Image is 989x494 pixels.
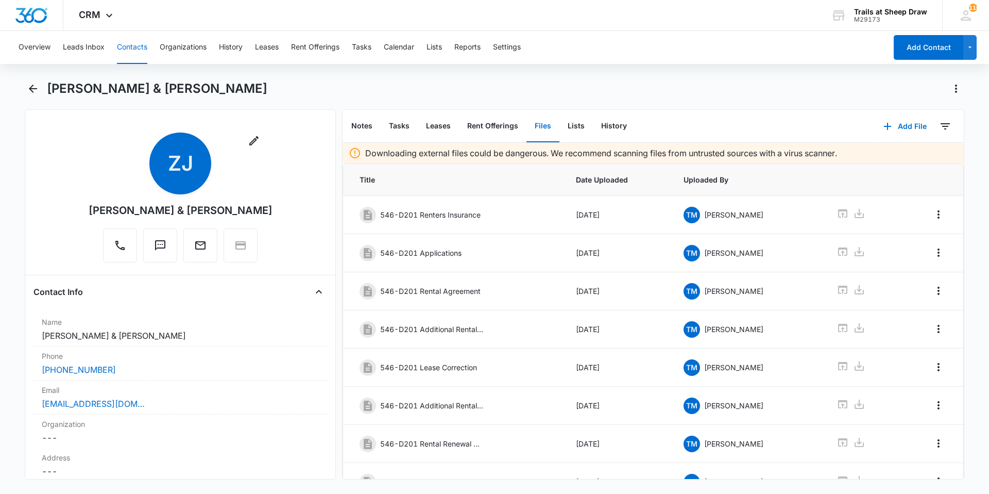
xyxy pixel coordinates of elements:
[42,452,319,463] label: Address
[854,16,927,23] div: account id
[684,174,812,185] span: Uploaded By
[894,35,963,60] button: Add Contact
[684,359,700,376] span: TM
[930,244,947,261] button: Overflow Menu
[564,196,672,234] td: [DATE]
[684,321,700,338] span: TM
[930,206,947,223] button: Overflow Menu
[380,400,483,411] p: 546-D201 Additional Rental Addendum- pet
[930,435,947,452] button: Overflow Menu
[103,228,137,262] button: Call
[684,436,700,452] span: TM
[454,31,481,64] button: Reports
[930,321,947,337] button: Overflow Menu
[380,438,483,449] p: 546-D201 Rental Renewal Agreement
[33,286,83,298] h4: Contact Info
[948,80,964,97] button: Actions
[930,397,947,414] button: Overflow Menu
[704,324,763,335] p: [PERSON_NAME]
[352,31,371,64] button: Tasks
[365,147,837,159] p: Downloading external files could be dangerous. We recommend scanning files from untrusted sources...
[311,284,327,300] button: Close
[160,31,207,64] button: Organizations
[930,283,947,299] button: Overflow Menu
[684,207,700,223] span: TM
[380,286,481,297] p: 546-D201 Rental Agreement
[380,248,462,258] p: 546-D201 Applications
[526,110,559,142] button: Files
[42,465,319,477] dd: ---
[704,400,763,411] p: [PERSON_NAME]
[19,31,50,64] button: Overview
[418,110,459,142] button: Leases
[89,203,272,218] div: [PERSON_NAME] & [PERSON_NAME]
[42,432,319,444] dd: ---
[493,31,521,64] button: Settings
[564,425,672,463] td: [DATE]
[291,31,339,64] button: Rent Offerings
[42,364,116,376] a: [PHONE_NUMBER]
[704,476,763,487] p: [PERSON_NAME]
[149,133,211,194] span: ZJ
[564,387,672,425] td: [DATE]
[564,310,672,349] td: [DATE]
[33,381,327,415] div: Email[EMAIL_ADDRESS][DOMAIN_NAME]
[143,244,177,253] a: Text
[873,114,937,139] button: Add File
[684,398,700,414] span: TM
[380,476,457,487] p: 546-D201 Renters Ins
[63,31,105,64] button: Leads Inbox
[25,80,41,97] button: Back
[33,415,327,448] div: Organization---
[684,283,700,300] span: TM
[42,317,319,327] label: Name
[564,272,672,310] td: [DATE]
[103,244,137,253] a: Call
[183,244,217,253] a: Email
[593,110,635,142] button: History
[143,228,177,262] button: Text
[79,9,100,20] span: CRM
[380,362,477,373] p: 546-D201 Lease Correction
[381,110,418,142] button: Tasks
[47,81,267,96] h1: [PERSON_NAME] & [PERSON_NAME]
[559,110,593,142] button: Lists
[33,448,327,482] div: Address---
[704,248,763,258] p: [PERSON_NAME]
[704,209,763,220] p: [PERSON_NAME]
[459,110,526,142] button: Rent Offerings
[219,31,243,64] button: History
[343,110,381,142] button: Notes
[930,473,947,490] button: Overflow Menu
[33,347,327,381] div: Phone[PHONE_NUMBER]
[969,4,977,12] span: 110
[255,31,279,64] button: Leases
[380,324,483,335] p: 546-D201 Additional Rental Addendum
[937,118,953,135] button: Filters
[576,174,659,185] span: Date Uploaded
[564,234,672,272] td: [DATE]
[42,330,319,342] dd: [PERSON_NAME] & [PERSON_NAME]
[704,362,763,373] p: [PERSON_NAME]
[564,349,672,387] td: [DATE]
[854,8,927,16] div: account name
[360,174,551,185] span: Title
[42,351,319,361] label: Phone
[33,312,327,347] div: Name[PERSON_NAME] & [PERSON_NAME]
[684,474,700,490] span: MB
[704,286,763,297] p: [PERSON_NAME]
[384,31,414,64] button: Calendar
[930,359,947,375] button: Overflow Menu
[427,31,442,64] button: Lists
[42,419,319,430] label: Organization
[117,31,147,64] button: Contacts
[684,245,700,261] span: TM
[42,398,145,410] a: [EMAIL_ADDRESS][DOMAIN_NAME]
[704,438,763,449] p: [PERSON_NAME]
[380,209,481,220] p: 546-D201 Renters Insurance
[42,385,319,396] label: Email
[183,228,217,262] button: Email
[969,4,977,12] div: notifications count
